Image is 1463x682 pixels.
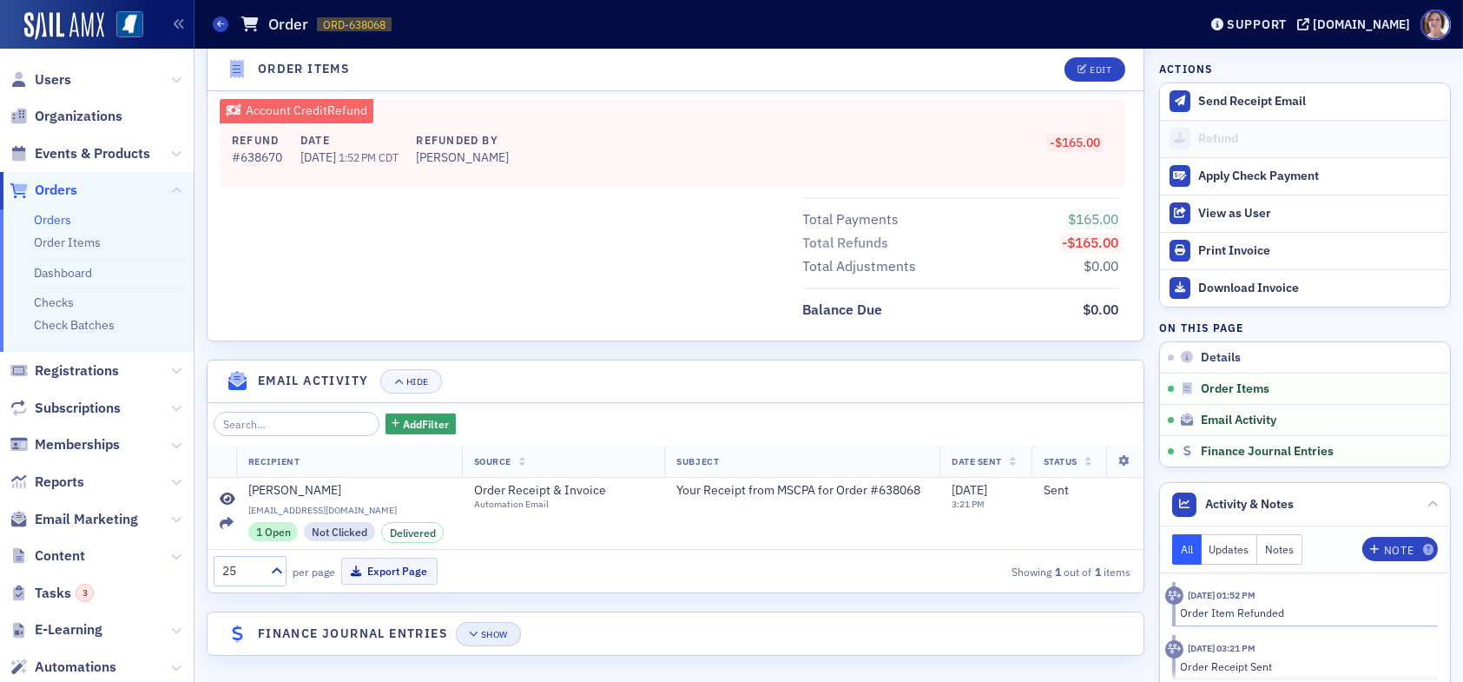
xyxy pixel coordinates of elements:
span: Email Activity [1201,413,1276,428]
span: Memberships [35,435,120,454]
div: Support [1227,17,1287,32]
time: 5/16/2025 01:52 PM [1188,589,1255,601]
button: Export Page [341,558,438,585]
div: Not Clicked [304,522,375,541]
div: Total Refunds [803,233,889,254]
span: Total Adjustments [803,256,923,277]
span: Tasks [35,584,94,603]
span: Finance Journal Entries [1201,444,1334,460]
h4: Date [300,132,398,148]
a: Print Invoice [1160,232,1450,269]
div: Showing out of items [837,564,1130,579]
span: Order Items [1201,381,1269,397]
img: SailAMX [24,12,104,40]
a: Reports [10,473,84,492]
span: Reports [35,473,84,492]
a: Content [10,546,85,566]
span: [DATE] [300,149,339,165]
a: [PERSON_NAME] [248,483,450,499]
a: Checks [34,295,74,310]
span: $165.00 [1069,210,1119,228]
h4: Email Activity [258,372,369,390]
strong: 1 [1091,564,1104,579]
a: Order Items [34,235,101,250]
span: Date Sent [952,455,1002,467]
span: Profile [1420,10,1451,40]
div: # 638670 [232,149,282,167]
div: Note [1384,546,1414,555]
span: Organizations [35,107,122,126]
div: Edit [1090,65,1111,75]
a: Tasks3 [10,584,94,603]
a: Dashboard [34,265,92,281]
button: Show [456,622,521,646]
h4: Actions [1159,61,1213,76]
a: Users [10,70,71,89]
div: Delivered [381,522,445,543]
div: [PERSON_NAME] [248,483,341,499]
span: Recipient [248,455,300,467]
h4: Refund [232,132,282,148]
a: Subscriptions [10,399,121,418]
span: Subject [676,455,719,467]
span: Details [1201,350,1241,366]
input: Search… [214,412,379,436]
button: Apply Check Payment [1160,157,1450,195]
span: $0.00 [1084,257,1119,275]
a: Registrations [10,361,119,381]
div: Total Adjustments [803,256,917,277]
span: Users [35,70,71,89]
span: ORD-638068 [323,17,386,32]
a: Email Marketing [10,510,138,529]
span: Activity & Notes [1206,495,1295,513]
h4: On this page [1159,320,1451,335]
span: Subscriptions [35,399,121,418]
span: $0.00 [1084,301,1119,318]
div: Show [481,630,508,639]
div: Download Invoice [1198,281,1441,296]
h4: Order Items [258,61,350,79]
label: per page [293,564,335,579]
button: [DOMAIN_NAME] [1297,18,1416,30]
a: E-Learning [10,620,102,639]
span: -$165.00 [1063,234,1119,251]
h1: Order [268,14,308,35]
span: Status [1044,455,1077,467]
div: 1 Open [248,522,299,541]
span: 1:52 PM [339,150,376,164]
div: Automation Email [474,499,632,510]
span: Orders [35,181,77,200]
div: Activity [1165,586,1183,605]
button: Note [1362,537,1438,561]
div: 3 [76,584,94,602]
div: Hide [406,377,429,387]
div: View as User [1198,206,1441,222]
span: Automations [35,658,116,677]
a: Download Invoice [1160,269,1450,307]
div: [DOMAIN_NAME] [1313,17,1410,32]
a: Organizations [10,107,122,126]
div: Apply Check Payment [1198,169,1441,184]
button: View as User [1160,195,1450,232]
button: Send Receipt Email [1160,83,1450,120]
button: AddFilter [386,414,457,435]
img: SailAMX [116,11,143,38]
span: CDT [376,150,399,164]
div: Balance Due [803,300,883,321]
span: Balance Due [803,300,889,321]
a: Memberships [10,435,120,454]
span: Source [474,455,511,467]
button: Updates [1202,534,1258,565]
span: Registrations [35,361,119,381]
a: Orders [10,181,77,200]
span: Email Marketing [35,510,138,529]
span: Order Receipt & Invoice [474,483,632,499]
span: Total Payments [803,209,906,230]
a: Orders [34,212,71,228]
a: View Homepage [104,11,143,41]
span: Your Receipt from MSCPA for Order #638068 [676,483,920,499]
span: [EMAIL_ADDRESS][DOMAIN_NAME] [248,505,450,516]
strong: 1 [1051,564,1064,579]
span: [DATE] [952,482,987,498]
